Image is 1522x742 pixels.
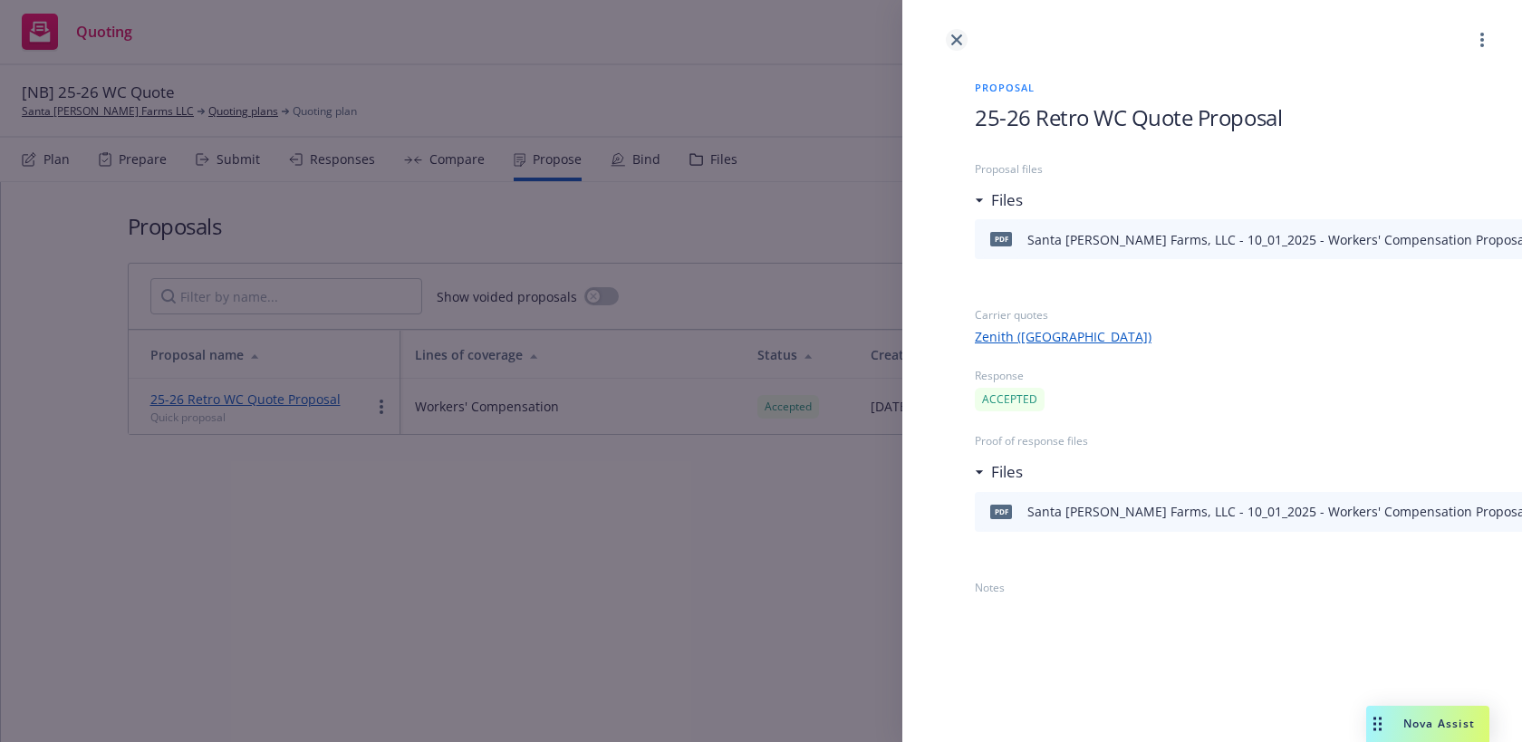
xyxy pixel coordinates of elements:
[975,188,1023,212] div: Files
[991,188,1023,212] h3: Files
[975,460,1023,484] div: Files
[982,391,1037,408] span: ACCEPTED
[991,460,1023,484] h3: Files
[1471,29,1493,51] a: more
[975,80,1450,95] span: Proposal
[1403,716,1475,731] span: Nova Assist
[990,232,1012,246] span: pdf
[975,102,1450,132] h1: 25-26 Retro WC Quote Proposal
[1366,706,1389,742] div: Drag to move
[946,29,968,51] a: close
[1366,706,1489,742] button: Nova Assist
[990,505,1012,518] span: pdf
